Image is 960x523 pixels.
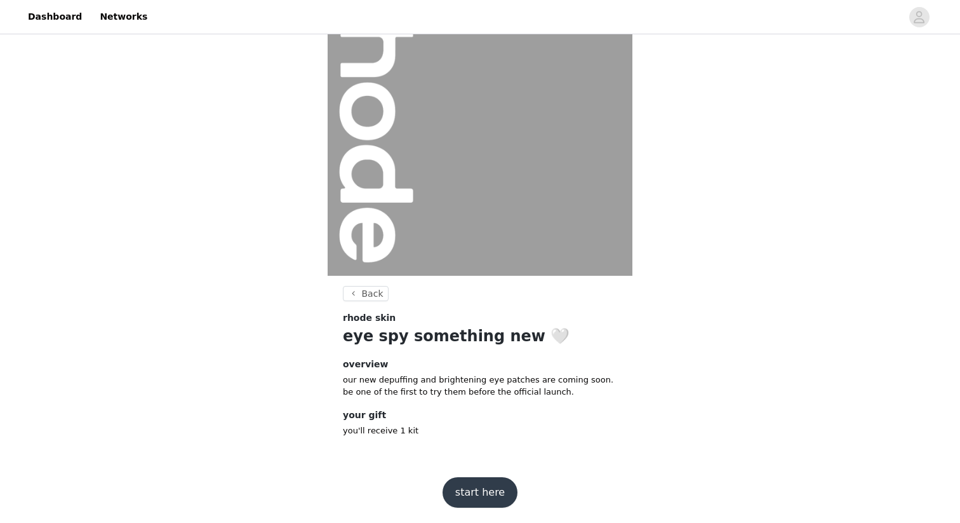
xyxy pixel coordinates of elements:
p: our new depuffing and brightening eye patches are coming soon. be one of the first to try them be... [343,374,617,398]
h4: overview [343,358,617,371]
p: you'll receive 1 kit [343,425,617,437]
div: avatar [913,7,925,27]
h4: your gift [343,409,617,422]
a: Networks [92,3,155,31]
h1: eye spy something new 🤍 [343,325,617,348]
span: rhode skin [343,311,396,325]
a: Dashboard [20,3,90,31]
button: start here [443,477,517,508]
button: Back [343,286,389,301]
